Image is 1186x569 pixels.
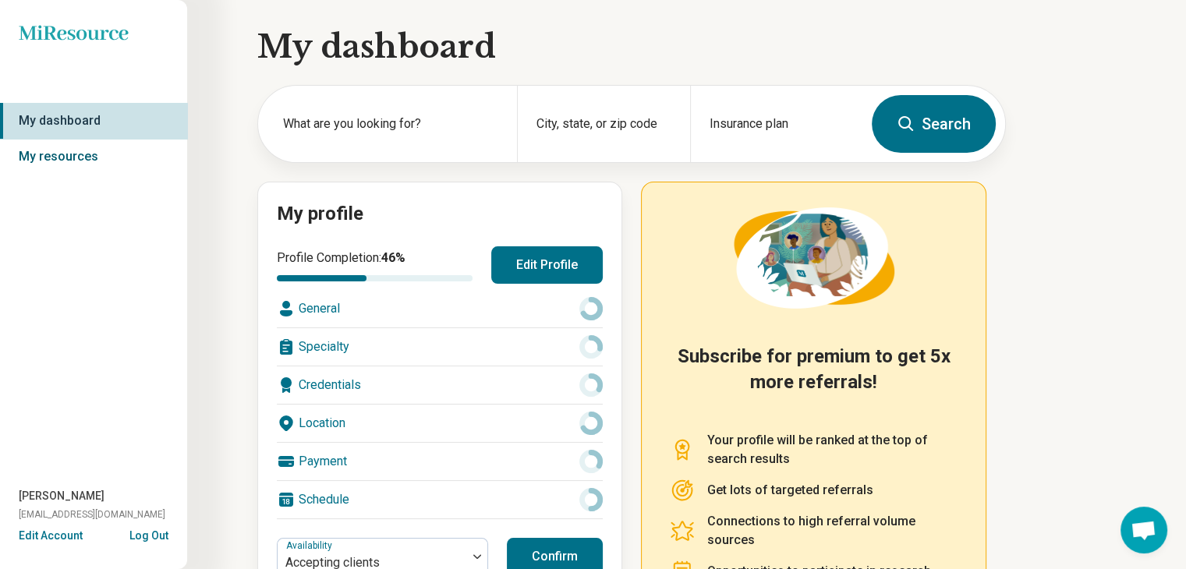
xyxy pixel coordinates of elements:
[129,528,168,540] button: Log Out
[257,25,1006,69] h1: My dashboard
[19,488,104,504] span: [PERSON_NAME]
[491,246,603,284] button: Edit Profile
[277,443,603,480] div: Payment
[283,115,498,133] label: What are you looking for?
[19,507,165,521] span: [EMAIL_ADDRESS][DOMAIN_NAME]
[277,405,603,442] div: Location
[872,95,996,153] button: Search
[381,250,405,265] span: 46 %
[707,481,873,500] p: Get lots of targeted referrals
[277,249,473,281] div: Profile Completion:
[286,540,335,551] label: Availability
[707,512,958,550] p: Connections to high referral volume sources
[19,528,83,544] button: Edit Account
[277,366,603,404] div: Credentials
[277,201,603,228] h2: My profile
[707,431,958,468] p: Your profile will be ranked at the top of search results
[1121,507,1167,553] div: Open chat
[277,290,603,327] div: General
[277,328,603,366] div: Specialty
[277,481,603,518] div: Schedule
[670,344,958,412] h2: Subscribe for premium to get 5x more referrals!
